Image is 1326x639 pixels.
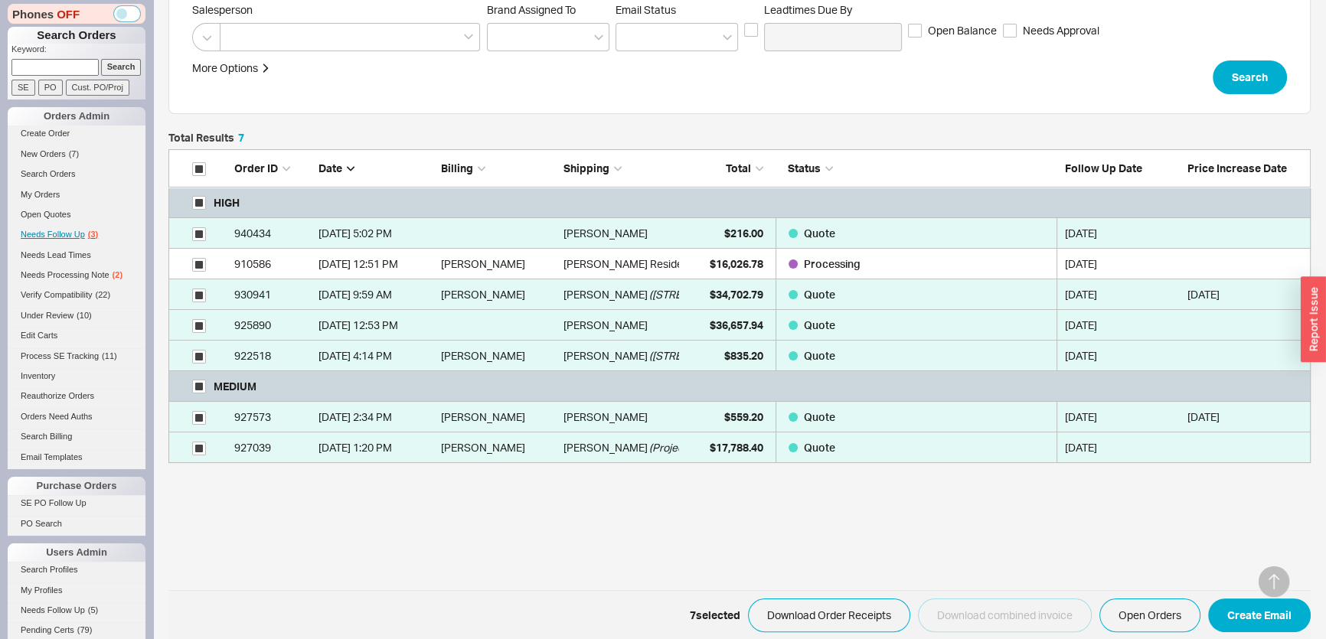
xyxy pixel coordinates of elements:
input: Open Balance [908,24,922,37]
a: 927573[DATE] 2:34 PM[PERSON_NAME][PERSON_NAME]$559.20Quote [DATE][DATE] [168,402,1311,432]
div: Users Admin [8,543,145,562]
span: Total [726,161,751,174]
div: 7/29/25 9:59 AM [318,279,433,310]
a: Under Review(10) [8,308,145,324]
div: [PERSON_NAME] [563,432,648,463]
span: Quote [804,288,835,301]
span: Status [788,161,821,174]
span: Quote [804,349,835,362]
div: 7/8/25 1:20 PM [318,432,433,463]
span: Quote [804,410,835,423]
div: 7/10/25 2:34 PM [318,402,433,432]
span: $559.20 [724,410,763,423]
span: $16,026.78 [710,257,763,270]
span: Process SE Tracking [21,351,99,360]
a: Needs Processing Note(2) [8,267,145,283]
span: ( [STREET_ADDRESS] ) [649,279,754,310]
a: Needs Follow Up(3) [8,227,145,243]
span: ( 10 ) [77,311,92,320]
span: Billing [441,161,473,174]
span: Date [318,161,342,174]
span: Download Order Receipts [767,606,891,624]
span: Search [1232,68,1268,86]
div: 6/12/25 4:14 PM [318,341,433,371]
span: Processing [804,257,861,270]
a: 927039[DATE] 1:20 PM[PERSON_NAME][PERSON_NAME](Project 947-951)$17,788.40Quote [DATE] [168,432,1311,463]
span: ( 7 ) [69,149,79,158]
a: Open Quotes [8,207,145,223]
span: $216.00 [724,227,763,240]
div: 9/16/25 5:02 PM [318,218,433,249]
button: More Options [192,60,270,76]
span: Em ​ ail Status [616,3,676,16]
div: 09/18/2025 [1065,432,1180,463]
span: Verify Compatibility [21,290,93,299]
span: ( 11 ) [102,351,117,360]
h5: MEDIUM [214,371,256,402]
div: 910586 [234,249,311,279]
div: Billing [441,161,556,176]
span: Pending Certs [21,625,74,634]
div: [PERSON_NAME] [563,218,648,249]
div: [PERSON_NAME] [441,341,556,371]
a: Search Profiles [8,562,145,578]
span: ( 22 ) [96,290,111,299]
div: 922518 [234,341,311,371]
div: grid [168,187,1311,463]
div: Status [776,161,1057,176]
a: 910586[DATE] 12:51 PM[PERSON_NAME][PERSON_NAME] Residence$16,026.78Processing [DATE] [168,249,1311,279]
div: [PERSON_NAME] [441,402,556,432]
div: [PERSON_NAME] [441,432,556,463]
div: More Options [192,60,258,76]
div: 09/18/2025 [1065,279,1180,310]
div: 09/18/2025 [1065,310,1180,341]
span: Price Increase Date [1187,161,1287,174]
a: 940434[DATE] 5:02 PM[PERSON_NAME]$216.00Quote [DATE] [168,218,1311,249]
svg: open menu [594,34,603,41]
svg: open menu [723,34,732,41]
span: Order ID [234,161,278,174]
span: Needs Follow Up [21,230,85,239]
button: Open Orders [1099,598,1200,632]
input: SE [11,80,35,96]
div: Purchase Orders [8,477,145,495]
span: Under Review [21,311,73,320]
span: Salesperson [192,3,481,17]
a: SE PO Follow Up [8,495,145,511]
div: 927573 [234,402,311,432]
span: Download combined invoice [937,606,1073,624]
a: Needs Follow Up(5) [8,602,145,618]
div: 9/28/25 [1187,279,1302,310]
span: New Orders [21,149,66,158]
span: Needs Processing Note [21,270,109,279]
div: [PERSON_NAME] [563,279,648,310]
div: [PERSON_NAME] [563,402,648,432]
span: $34,702.79 [710,288,763,301]
a: Reauthorize Orders [8,388,145,404]
span: ( [STREET_ADDRESS] ) [649,341,754,371]
div: Total [687,161,763,176]
a: 925890[DATE] 12:53 PM[PERSON_NAME]$36,657.94Quote [DATE] [168,310,1311,341]
a: 922518[DATE] 4:14 PM[PERSON_NAME][PERSON_NAME]([STREET_ADDRESS])$835.20Quote [DATE] [168,341,1311,371]
div: Phones [7,4,146,24]
a: Search Billing [8,429,145,445]
div: 927039 [234,432,311,463]
span: Quote [804,318,835,331]
button: Create Email [1208,598,1311,632]
a: Inventory [8,368,145,384]
span: Open Orders [1119,606,1181,624]
a: Create Order [8,126,145,142]
div: [PERSON_NAME] Residence [563,249,701,279]
span: Needs Approval [1023,23,1099,38]
span: Needs Follow Up [21,605,85,615]
a: 930941[DATE] 9:59 AM[PERSON_NAME][PERSON_NAME]([STREET_ADDRESS])$34,702.79Quote [DATE][DATE] [168,279,1311,310]
button: Download combined invoice [918,598,1092,632]
div: Orders Admin [8,107,145,126]
a: New Orders(7) [8,146,145,162]
div: 7 selected [690,608,740,623]
h1: Search Orders [8,27,145,44]
input: Cust. PO/Proj [66,80,129,96]
div: 940434 [234,218,311,249]
span: $17,788.40 [710,441,763,454]
span: Create Email [1227,606,1292,624]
